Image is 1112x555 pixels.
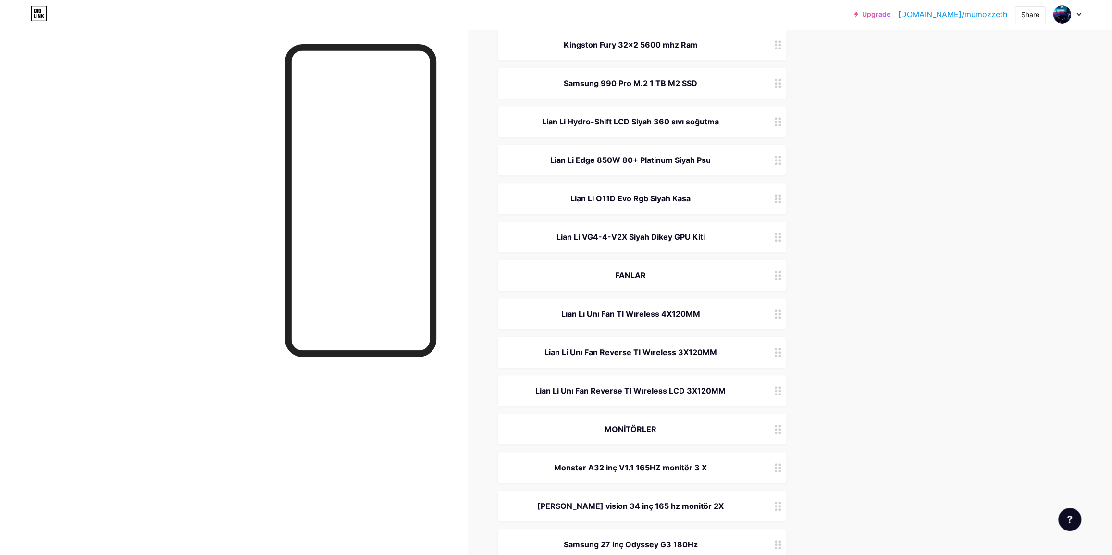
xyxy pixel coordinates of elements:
div: Kingston Fury 32x2 5600 mhz Ram [509,39,752,50]
div: Lian Li Hydro-Shift LCD Siyah 360 sıvı soğutma [509,116,752,127]
div: Lıan Lı Unı Fan Tl Wıreless 4X120MM [509,308,752,320]
a: [DOMAIN_NAME]/mumozzeth [898,9,1007,20]
div: Lian Li O11D Evo Rgb Siyah Kasa [509,193,752,204]
div: FANLAR [509,270,752,281]
div: Share [1021,10,1039,20]
div: Lian Li VG4-4-V2X Siyah Dikey GPU Kiti [509,231,752,243]
div: Lian Li Edge 850W 80+ Platinum Siyah Psu [509,154,752,166]
div: Samsung 27 inç Odyssey G3 180Hz [509,539,752,550]
div: Lian Li Unı Fan Reverse Tl Wıreless 3X120MM [509,346,752,358]
div: Monster A32 inç V1.1 165HZ monitör 3 X [509,462,752,473]
img: mumozzeth [1053,5,1071,24]
div: MONİTÖRLER [509,423,752,435]
div: Lian Li Unı Fan Reverse Tl Wıreless LCD 3X120MM [509,385,752,396]
a: Upgrade [854,11,890,18]
div: Samsung 990 Pro M.2 1 TB M2 SSD [509,77,752,89]
div: [PERSON_NAME] vision 34 inç 165 hz monitör 2X [509,500,752,512]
